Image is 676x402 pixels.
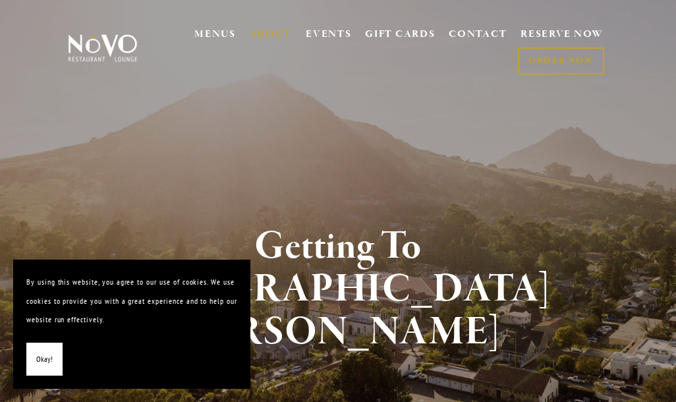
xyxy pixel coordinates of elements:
a: EVENTS [306,28,351,41]
a: RESERVE NOW [521,22,604,47]
p: By using this website, you agree to our use of cookies. We use cookies to provide you with a grea... [26,273,237,330]
button: Okay! [26,343,63,376]
img: Novo Restaurant &amp; Lounge [66,34,140,63]
section: Cookie banner [13,260,250,389]
h1: Getting To [GEOGRAPHIC_DATA][PERSON_NAME] [82,225,594,354]
a: CONTACT [449,22,507,47]
a: MENUS [194,28,236,41]
a: ORDER NOW [518,47,604,74]
a: ABOUT [250,28,293,41]
a: GIFT CARDS [365,22,435,47]
span: Okay! [36,350,53,369]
